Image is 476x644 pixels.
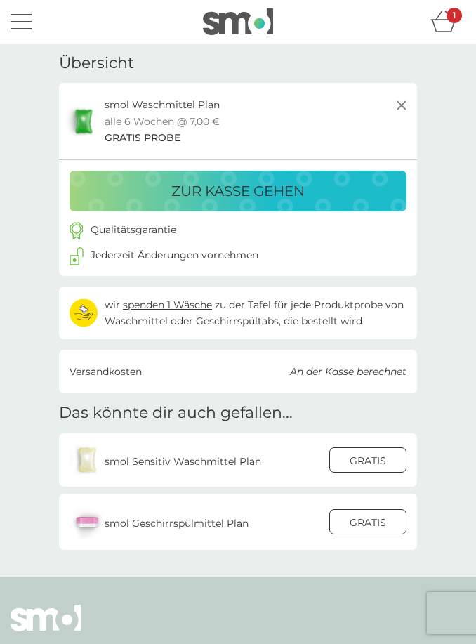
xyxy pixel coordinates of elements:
[70,364,142,379] p: Versandkosten
[105,114,220,129] p: alle 6 Wochen @ 7,00 €
[290,364,406,379] p: An der Kasse berechnet
[430,8,465,36] div: Warenkorb
[105,297,406,329] p: wir zu der Tafel für jede Produktprobe von Waschmittel oder Geschirrspültabs, die bestellt wird
[105,454,261,469] p: smol Sensitiv Waschmittel Plan
[59,54,134,72] h3: Übersicht
[105,515,249,531] p: smol Geschirrspülmittel Plan
[329,447,406,473] button: GRATIS
[105,130,180,145] span: GRATIS PROBE
[123,298,212,311] span: spenden 1 Wäsche
[203,8,273,35] img: smol
[70,171,406,211] button: zur Kasse gehen
[105,97,220,112] p: smol Waschmittel Plan
[91,247,258,263] p: Jederzeit Änderungen vornehmen
[329,509,406,534] button: GRATIS
[171,180,305,202] p: zur Kasse gehen
[91,222,176,237] p: Qualitätsgarantie
[11,8,32,35] button: Menü
[59,404,293,422] h2: Das könnte dir auch gefallen...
